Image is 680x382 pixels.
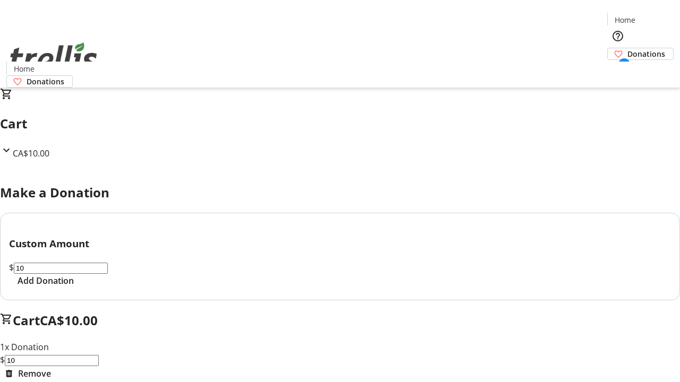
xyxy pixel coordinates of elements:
span: CA$10.00 [13,147,49,159]
input: Donation Amount [5,355,99,366]
span: Home [14,63,35,74]
button: Help [607,25,628,47]
a: Home [7,63,41,74]
span: CA$10.00 [40,311,98,329]
span: Remove [18,367,51,380]
a: Home [608,14,642,25]
span: Home [615,14,635,25]
span: Add Donation [18,274,74,287]
img: Orient E2E Organization s9BTNrfZUc's Logo [6,31,101,84]
span: Donations [27,76,64,87]
a: Donations [6,75,73,88]
h3: Custom Amount [9,236,671,251]
a: Donations [607,48,674,60]
span: Donations [627,48,665,59]
button: Add Donation [9,274,82,287]
span: $ [9,262,14,273]
input: Donation Amount [14,263,108,274]
button: Cart [607,60,628,81]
